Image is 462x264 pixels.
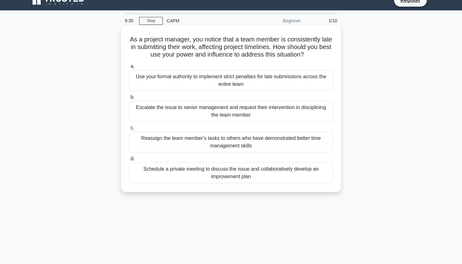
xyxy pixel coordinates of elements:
[129,36,333,59] h5: As a project manager, you notice that a team member is consistently late in submitting their work...
[129,132,333,152] div: Reassign the team member's tasks to others who have demonstrated better time management skills
[129,162,333,183] div: Schedule a private meeting to discuss the issue and collaboratively develop an improvement plan
[130,125,134,130] span: c.
[130,63,135,69] span: a.
[129,70,333,91] div: Use your formal authority to implement strict penalties for late submissions across the entire team
[130,156,135,161] span: d.
[304,14,341,27] div: 1/10
[130,94,135,100] span: b.
[139,17,163,25] a: Stop
[129,101,333,122] div: Escalate the issue to senior management and request their intervention in disciplining the team m...
[249,14,304,27] div: Beginner
[121,14,139,27] div: 9:35
[163,14,249,27] div: CAPM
